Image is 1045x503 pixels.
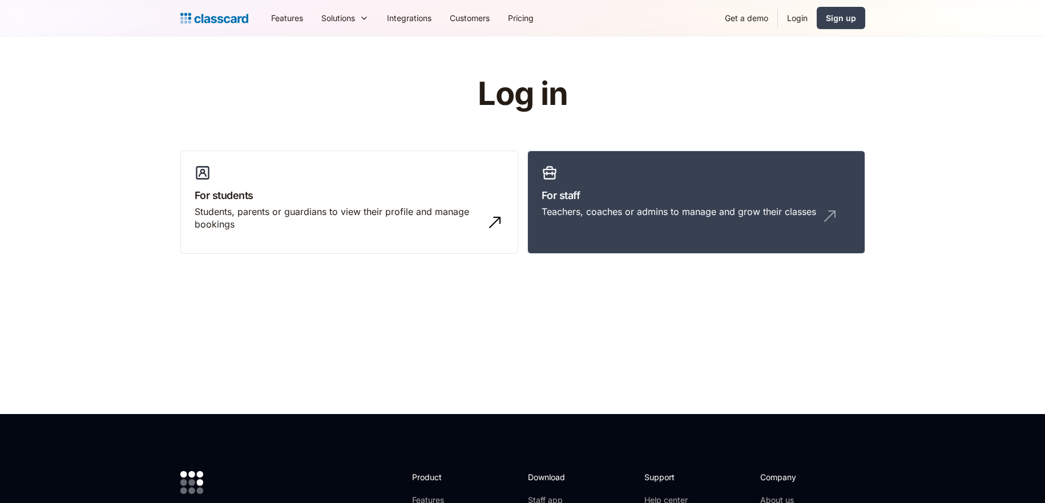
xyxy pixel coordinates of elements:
a: Pricing [499,5,543,31]
div: Solutions [312,5,378,31]
a: Customers [441,5,499,31]
a: Features [262,5,312,31]
h3: For staff [542,188,851,203]
a: home [180,10,248,26]
h3: For students [195,188,504,203]
div: Teachers, coaches or admins to manage and grow their classes [542,205,816,218]
a: Integrations [378,5,441,31]
div: Students, parents or guardians to view their profile and manage bookings [195,205,481,231]
h2: Support [644,471,691,483]
a: Login [778,5,817,31]
div: Solutions [321,12,355,24]
h2: Product [412,471,473,483]
a: For studentsStudents, parents or guardians to view their profile and manage bookings [180,151,518,254]
h1: Log in [341,76,704,112]
h2: Download [528,471,575,483]
div: Sign up [826,12,856,24]
a: For staffTeachers, coaches or admins to manage and grow their classes [527,151,865,254]
h2: Company [760,471,836,483]
a: Sign up [817,7,865,29]
a: Get a demo [716,5,777,31]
